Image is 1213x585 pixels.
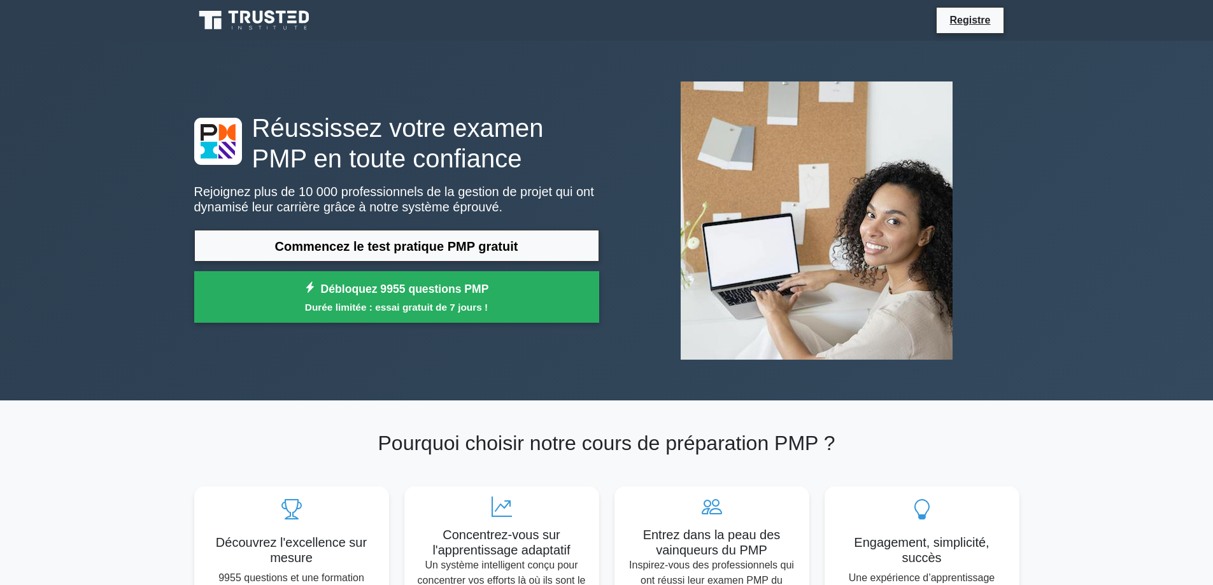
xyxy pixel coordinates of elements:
[275,239,518,253] font: Commencez le test pratique PMP gratuit
[321,283,489,295] font: Débloquez 9955 questions PMP
[949,15,990,25] font: Registre
[305,302,488,313] font: Durée limitée : essai gratuit de 7 jours !
[854,535,989,565] font: Engagement, simplicité, succès
[194,230,599,262] a: Commencez le test pratique PMP gratuit
[194,271,599,323] a: Débloquez 9955 questions PMPDurée limitée : essai gratuit de 7 jours !
[378,432,835,455] font: Pourquoi choisir notre cours de préparation PMP ?
[432,528,570,557] font: Concentrez-vous sur l'apprentissage adaptatif
[252,114,544,173] font: Réussissez votre examen PMP en toute confiance
[216,535,367,565] font: Découvrez l'excellence sur mesure
[942,12,998,28] a: Registre
[194,185,594,214] font: Rejoignez plus de 10 000 professionnels de la gestion de projet qui ont dynamisé leur carrière gr...
[643,528,781,557] font: Entrez dans la peau des vainqueurs du PMP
